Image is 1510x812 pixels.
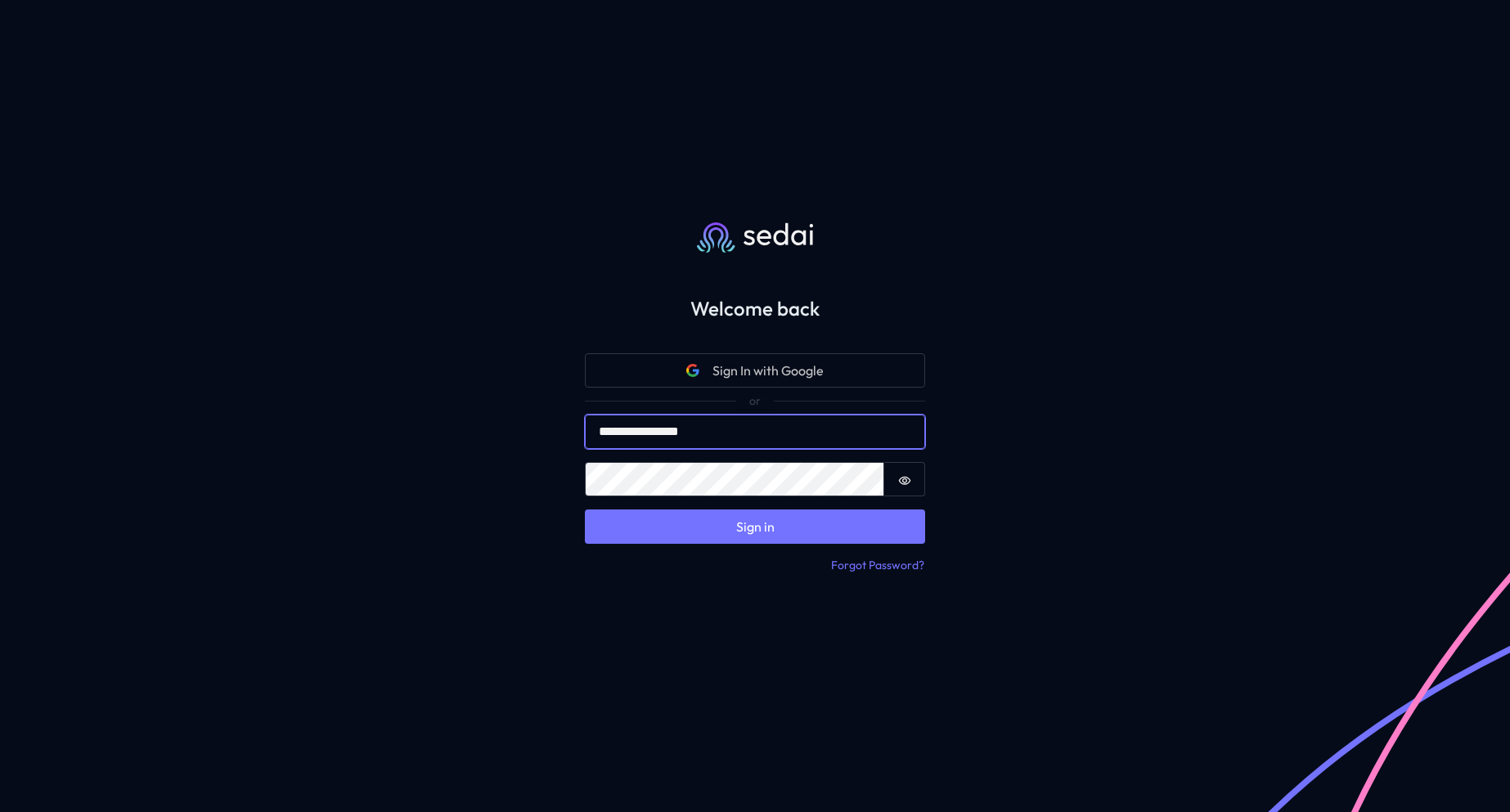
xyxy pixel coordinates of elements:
[712,361,824,380] span: Sign In with Google
[585,353,925,388] button: Google iconSign In with Google
[585,509,925,544] button: Sign in
[884,462,925,496] button: Show password
[686,364,699,377] svg: Google icon
[559,297,951,321] h2: Welcome back
[830,557,925,575] button: Forgot Password?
